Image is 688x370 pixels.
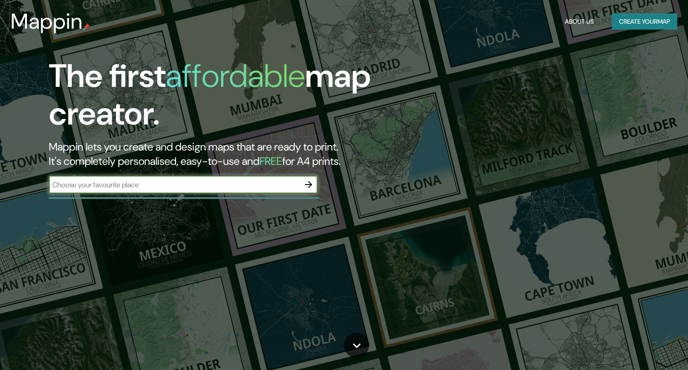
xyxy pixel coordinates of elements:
[49,57,393,140] h1: The first map creator.
[83,23,90,30] img: mappin-pin
[11,9,83,34] h3: Mappin
[561,13,598,30] button: About Us
[49,140,393,168] h2: Mappin lets you create and design maps that are ready to print. It's completely personalised, eas...
[259,154,282,168] h5: FREE
[166,55,305,97] h1: affordable
[612,13,677,30] button: Create yourmap
[49,180,300,190] input: Choose your favourite place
